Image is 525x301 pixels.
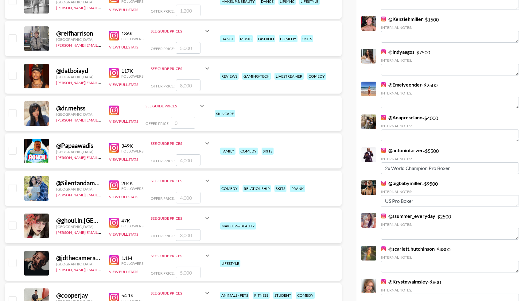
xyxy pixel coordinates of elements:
input: 0 [171,117,195,129]
div: See Guide Prices [151,211,211,226]
div: [GEOGRAPHIC_DATA] [56,262,102,266]
a: [PERSON_NAME][EMAIL_ADDRESS][DOMAIN_NAME] [56,191,147,197]
a: @Kenziehmiller [381,16,423,22]
div: dance [220,35,235,42]
div: See Guide Prices [151,61,211,76]
div: - $ 9500 [381,180,519,207]
div: prank [290,185,305,192]
img: Instagram [109,180,119,190]
div: livestreamer [274,73,304,80]
div: See Guide Prices [151,29,204,33]
a: @bigbabymiller [381,180,422,186]
div: - $ 1500 [381,16,519,43]
span: Offer Price: [151,233,175,238]
div: Internal Notes: [381,288,519,292]
div: See Guide Prices [151,286,211,300]
span: Offer Price: [151,84,175,88]
span: Offer Price: [151,46,175,51]
div: 349K [121,143,143,149]
div: skincare [215,110,235,117]
div: reviews [220,73,239,80]
img: Instagram [109,143,119,153]
img: Instagram [109,31,119,41]
div: 117K [121,68,143,74]
img: Instagram [109,106,119,115]
div: @ ghoul.in.[GEOGRAPHIC_DATA] [56,217,102,224]
input: 3,000 [176,229,200,241]
input: 5,000 [176,42,200,54]
div: lifestyle [220,260,240,267]
button: View Full Stats [109,269,138,274]
img: Instagram [109,218,119,228]
div: Internal Notes: [381,255,519,260]
div: @ Papaawadis [56,142,102,149]
a: @scarlett.hutchinson [381,246,435,252]
div: [GEOGRAPHIC_DATA] [56,224,102,229]
div: [GEOGRAPHIC_DATA] [56,75,102,79]
img: Instagram [109,68,119,78]
div: Internal Notes: [381,189,519,194]
div: family [220,148,235,155]
button: View Full Stats [109,7,138,12]
div: skits [262,148,274,155]
span: Offer Price: [151,9,175,14]
a: @antoniotarver [381,147,423,153]
div: 284K [121,180,143,186]
div: [GEOGRAPHIC_DATA] [56,187,102,191]
a: @Indyaagos [381,49,414,55]
input: 8,000 [176,79,200,91]
img: Instagram [381,17,386,21]
div: comedy [296,292,315,299]
div: [GEOGRAPHIC_DATA] [56,149,102,154]
div: Internal Notes: [381,222,519,227]
a: [PERSON_NAME][EMAIL_ADDRESS][DOMAIN_NAME] [56,154,147,160]
img: Instagram [381,49,386,54]
a: [PERSON_NAME][EMAIL_ADDRESS][DOMAIN_NAME] [56,79,147,85]
a: [PERSON_NAME][EMAIL_ADDRESS][DOMAIN_NAME] [56,229,147,235]
div: 54.1K [121,292,143,299]
div: See Guide Prices [151,66,204,71]
div: Followers [121,224,143,228]
div: student [273,292,292,299]
div: See Guide Prices [151,136,211,151]
textarea: US Pro Boxer [381,195,519,207]
div: comedy [307,73,326,80]
div: fitness [253,292,270,299]
img: Instagram [381,181,386,186]
div: Internal Notes: [381,91,519,95]
div: - $ 7500 [381,49,519,75]
div: See Guide Prices [151,291,204,295]
div: skits [301,35,313,42]
div: Followers [121,186,143,191]
div: Internal Notes: [381,25,519,30]
div: See Guide Prices [151,24,211,38]
div: Followers [121,37,143,41]
div: See Guide Prices [146,104,198,108]
span: Offer Price: [151,271,175,276]
a: [PERSON_NAME][EMAIL_ADDRESS][DOMAIN_NAME] [56,117,147,122]
div: See Guide Prices [151,216,204,221]
a: @Emelyeender [381,82,422,88]
button: View Full Stats [109,232,138,237]
input: 5,000 [176,267,200,278]
span: Offer Price: [146,121,169,126]
div: See Guide Prices [151,248,211,263]
button: View Full Stats [109,157,138,162]
div: - $ 5500 [381,147,519,174]
div: music [239,35,253,42]
div: See Guide Prices [151,173,211,188]
div: @ datboiayd [56,67,102,75]
button: View Full Stats [109,195,138,199]
img: Instagram [381,214,386,218]
div: [GEOGRAPHIC_DATA] [56,37,102,42]
div: @ cooperjay [56,291,102,299]
a: [PERSON_NAME][EMAIL_ADDRESS][DOMAIN_NAME] [56,266,147,272]
div: relationship [243,185,271,192]
span: Offer Price: [151,196,175,201]
div: Followers [121,261,143,266]
img: Instagram [381,246,386,251]
div: - $ 2500 [381,82,519,108]
div: See Guide Prices [151,179,204,183]
div: Internal Notes: [381,124,519,128]
div: See Guide Prices [146,98,206,113]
